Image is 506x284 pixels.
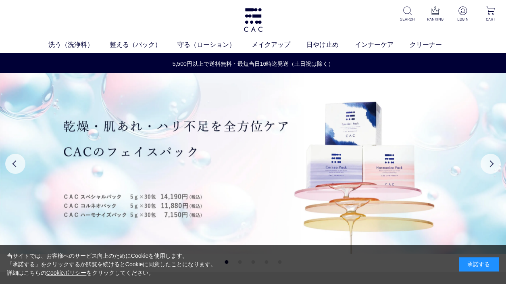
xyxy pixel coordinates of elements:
a: 日やけ止め [306,40,355,50]
a: メイクアップ [252,40,306,50]
a: CART [482,6,500,22]
button: Previous [5,154,25,174]
a: Cookieポリシー [46,269,87,276]
img: logo [243,8,264,32]
a: RANKING [426,6,444,22]
a: LOGIN [454,6,472,22]
button: Next [481,154,501,174]
a: クリーナー [410,40,458,50]
a: インナーケア [355,40,410,50]
a: 洗う（洗浄料） [48,40,110,50]
p: CART [482,16,500,22]
p: RANKING [426,16,444,22]
p: SEARCH [398,16,416,22]
a: 5,500円以上で送料無料・最短当日16時迄発送（土日祝は除く） [0,60,506,68]
p: LOGIN [454,16,472,22]
div: 当サイトでは、お客様へのサービス向上のためにCookieを使用します。 「承諾する」をクリックするか閲覧を続けるとCookieに同意したことになります。 詳細はこちらの をクリックしてください。 [7,252,217,277]
a: 守る（ローション） [177,40,252,50]
a: 整える（パック） [110,40,177,50]
a: SEARCH [398,6,416,22]
div: 承諾する [459,257,499,271]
